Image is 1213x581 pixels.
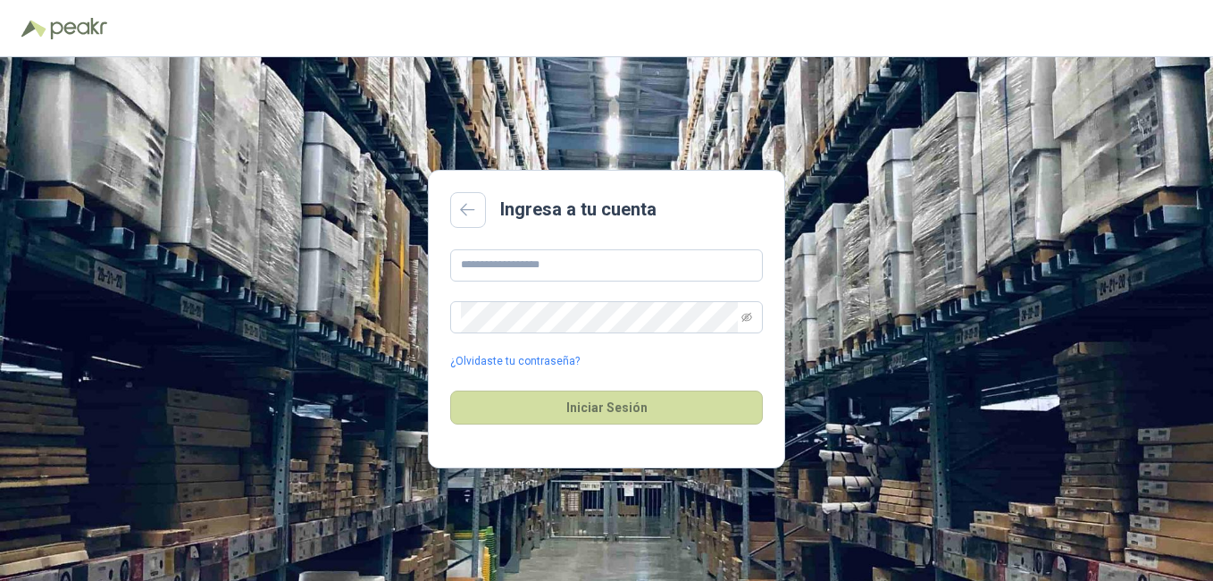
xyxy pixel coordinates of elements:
span: eye-invisible [741,312,752,323]
a: ¿Olvidaste tu contraseña? [450,353,580,370]
button: Iniciar Sesión [450,391,763,425]
img: Logo [21,20,46,38]
h2: Ingresa a tu cuenta [500,196,657,223]
img: Peakr [50,18,107,39]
